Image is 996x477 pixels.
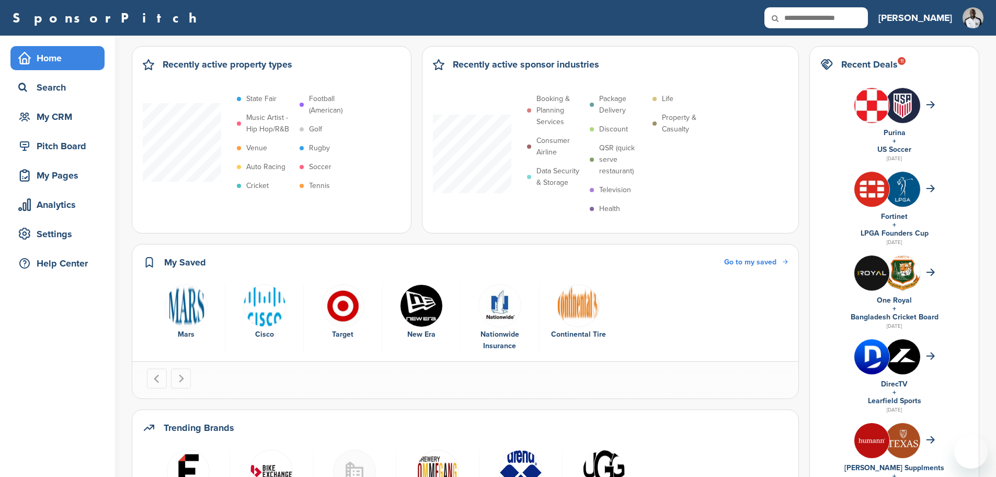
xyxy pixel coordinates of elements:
h3: [PERSON_NAME] [878,10,952,25]
div: Home [16,49,105,68]
div: My CRM [16,107,105,126]
a: 5k32d4t 400x400 Target [309,284,376,341]
a: Purina [884,128,906,137]
p: Cricket [246,180,269,192]
img: Unnamed [885,423,920,458]
a: Fortinet [881,212,908,221]
a: One Royal [877,296,912,305]
a: Learfield Sports [868,396,921,405]
a: SponsorPitch [13,11,203,25]
img: 200px cisco logo.svg [243,284,286,327]
a: DirecTV [881,380,908,389]
div: Pitch Board [16,137,105,156]
img: Wobo2crb 400x400 [400,284,443,327]
div: New Era [387,329,455,340]
p: Tennis [309,180,330,192]
div: [DATE] [820,321,968,331]
div: Analytics [16,195,105,214]
img: Vigjnoap 400x400 [854,172,889,207]
div: Continental Tire [544,329,612,340]
p: Booking & Planning Services [536,93,585,128]
a: Bangladesh Cricket Board [851,313,938,321]
a: [PERSON_NAME] [878,6,952,29]
div: Settings [16,225,105,243]
a: Help Center [10,251,105,275]
a: Home [10,46,105,70]
p: Golf [309,124,322,135]
img: Open uri20141112 64162 1947g57?1415806541 [885,256,920,291]
img: Nationwide insurance [478,284,521,327]
button: Next slide [171,369,191,389]
a: Search [10,75,105,99]
span: Go to my saved [724,258,776,267]
a: + [892,220,896,229]
a: LPGA Founders Cup [861,229,929,238]
a: Data Mars [152,284,220,341]
div: Nationwide Insurance [466,329,533,352]
div: [DATE] [820,238,968,247]
a: Wobo2crb 400x400 New Era [387,284,455,341]
img: Data [557,284,600,327]
p: Soccer [309,161,331,173]
div: [DATE] [820,154,968,163]
img: Data [165,284,208,327]
h2: Recent Deals [841,57,898,72]
div: 1 of 6 [147,284,225,352]
a: + [892,388,896,397]
h2: My Saved [164,255,206,270]
p: Music Artist - Hip Hop/R&B [246,112,294,135]
p: State Fair [246,93,277,105]
p: Auto Racing [246,161,285,173]
a: + [892,304,896,313]
h2: Trending Brands [164,420,234,435]
div: 3 of 6 [304,284,382,352]
p: Rugby [309,142,330,154]
a: US Soccer [877,145,911,154]
a: 200px cisco logo.svg Cisco [231,284,298,341]
img: Nxoc7o2q 400x400 [885,172,920,207]
div: Target [309,329,376,340]
p: Data Security & Storage [536,165,585,188]
a: Go to my saved [724,257,788,268]
div: Help Center [16,254,105,273]
a: Pitch Board [10,134,105,158]
p: Health [599,203,620,215]
img: whvs id 400x400 [885,88,920,123]
img: S8lgkjzz 400x400 [854,256,889,291]
p: Television [599,184,631,196]
img: 1lv1zgax 400x400 [854,88,889,123]
a: [PERSON_NAME] Supplments [844,463,944,472]
p: Property & Casualty [662,112,710,135]
p: Consumer Airline [536,135,585,158]
div: Cisco [231,329,298,340]
p: Football (American) [309,93,357,116]
p: Venue [246,142,267,154]
div: [DATE] [820,405,968,415]
div: 4 of 6 [382,284,461,352]
button: Go to last slide [147,369,167,389]
img: 5k32d4t 400x400 [322,284,364,327]
div: My Pages [16,166,105,185]
a: Nationwide insurance Nationwide Insurance [466,284,533,352]
a: + [892,137,896,146]
p: Life [662,93,673,105]
img: Ssfcstaff 1 lr (1) [963,7,983,28]
img: Yitarkkj 400x400 [885,339,920,374]
p: Discount [599,124,628,135]
div: Mars [152,329,220,340]
div: Search [16,78,105,97]
a: Data Continental Tire [544,284,612,341]
a: Settings [10,222,105,246]
div: 2 of 6 [225,284,304,352]
img: Xl cslqk 400x400 [854,423,889,458]
a: My Pages [10,163,105,187]
h2: Recently active sponsor industries [453,57,599,72]
div: 6 of 6 [539,284,617,352]
a: My CRM [10,105,105,129]
p: Package Delivery [599,93,647,116]
p: QSR (quick serve restaurant) [599,142,647,177]
a: Analytics [10,193,105,217]
img: 0c2wmxyy 400x400 [854,339,889,374]
h2: Recently active property types [163,57,292,72]
iframe: Button to launch messaging window [954,435,988,469]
